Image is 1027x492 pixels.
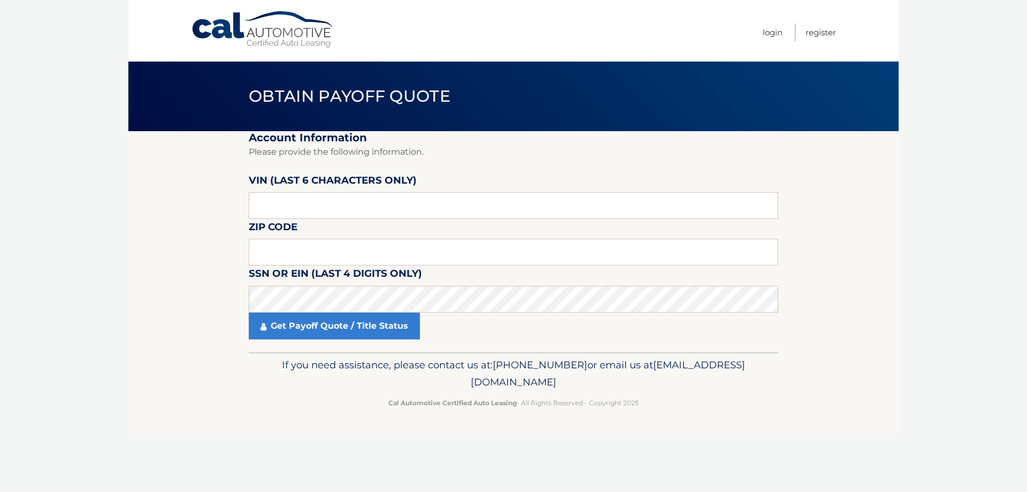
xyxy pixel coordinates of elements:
p: Please provide the following information. [249,145,778,160]
label: Zip Code [249,219,297,239]
p: - All Rights Reserved - Copyright 2025 [256,397,771,408]
strong: Cal Automotive Certified Auto Leasing [388,399,517,407]
label: VIN (last 6 characters only) [249,172,417,192]
span: Obtain Payoff Quote [249,86,450,106]
a: Get Payoff Quote / Title Status [249,313,420,339]
p: If you need assistance, please contact us at: or email us at [256,357,771,391]
label: SSN or EIN (last 4 digits only) [249,266,422,285]
a: Login [763,24,783,41]
a: Register [806,24,836,41]
a: Cal Automotive [191,11,335,49]
h2: Account Information [249,131,778,145]
span: [PHONE_NUMBER] [493,359,587,371]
